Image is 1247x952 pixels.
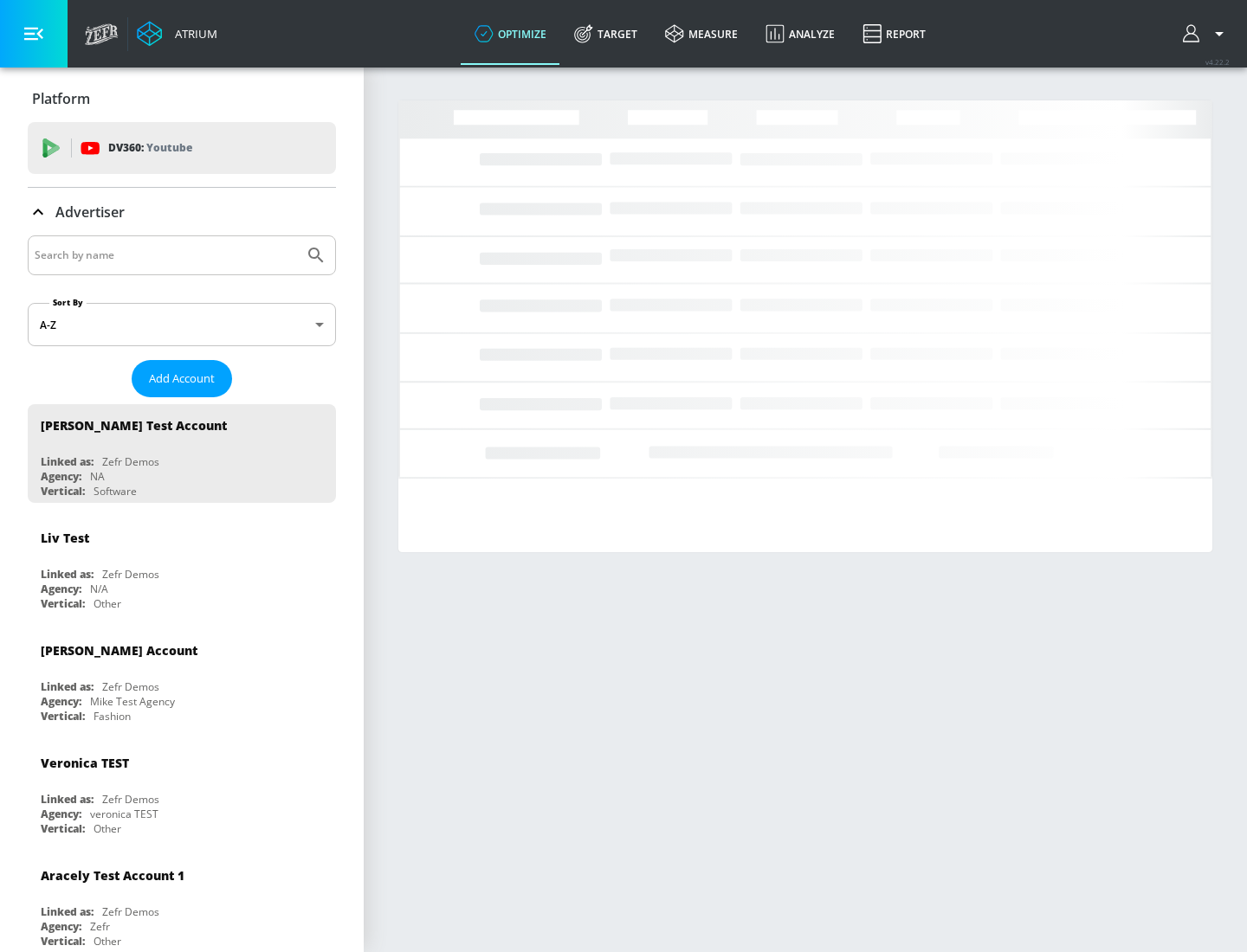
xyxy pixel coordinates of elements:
[90,807,158,821] div: veronica TEST
[28,404,336,503] div: [PERSON_NAME] Test AccountLinked as:Zefr DemosAgency:NAVertical:Software
[149,369,215,389] span: Add Account
[102,567,159,582] div: Zefr Demos
[560,3,651,65] a: Target
[90,469,105,484] div: NA
[32,89,90,108] p: Platform
[41,417,227,434] div: [PERSON_NAME] Test Account
[41,530,89,546] div: Liv Test
[41,484,85,499] div: Vertical:
[41,582,81,596] div: Agency:
[41,454,94,469] div: Linked as:
[102,454,159,469] div: Zefr Demos
[41,934,85,949] div: Vertical:
[28,303,336,346] div: A-Z
[55,203,125,222] p: Advertiser
[28,188,336,236] div: Advertiser
[41,821,85,836] div: Vertical:
[102,904,159,919] div: Zefr Demos
[108,138,192,158] p: DV360:
[94,934,121,949] div: Other
[94,596,121,611] div: Other
[28,517,336,615] div: Liv TestLinked as:Zefr DemosAgency:N/AVertical:Other
[41,469,81,484] div: Agency:
[41,596,85,611] div: Vertical:
[94,709,131,724] div: Fashion
[41,709,85,724] div: Vertical:
[28,74,336,123] div: Platform
[132,360,232,397] button: Add Account
[849,3,940,65] a: Report
[41,642,197,659] div: [PERSON_NAME] Account
[461,3,560,65] a: optimize
[137,21,217,47] a: Atrium
[41,807,81,821] div: Agency:
[168,26,217,42] div: Atrium
[28,629,336,728] div: [PERSON_NAME] AccountLinked as:Zefr DemosAgency:Mike Test AgencyVertical:Fashion
[41,792,94,807] div: Linked as:
[41,755,129,771] div: Veronica TEST
[651,3,752,65] a: measure
[41,867,184,884] div: Aracely Test Account 1
[90,694,175,709] div: Mike Test Agency
[102,679,159,694] div: Zefr Demos
[90,582,108,596] div: N/A
[752,3,849,65] a: Analyze
[41,567,94,582] div: Linked as:
[49,297,87,308] label: Sort By
[146,138,192,157] p: Youtube
[28,742,336,840] div: Veronica TESTLinked as:Zefr DemosAgency:veronica TESTVertical:Other
[1205,57,1230,67] span: v 4.22.2
[94,821,121,836] div: Other
[28,122,336,174] div: DV360: Youtube
[102,792,159,807] div: Zefr Demos
[41,904,94,919] div: Linked as:
[35,244,297,267] input: Search by name
[90,919,110,934] div: Zefr
[41,919,81,934] div: Agency:
[94,484,137,499] div: Software
[41,694,81,709] div: Agency:
[41,679,94,694] div: Linked as:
